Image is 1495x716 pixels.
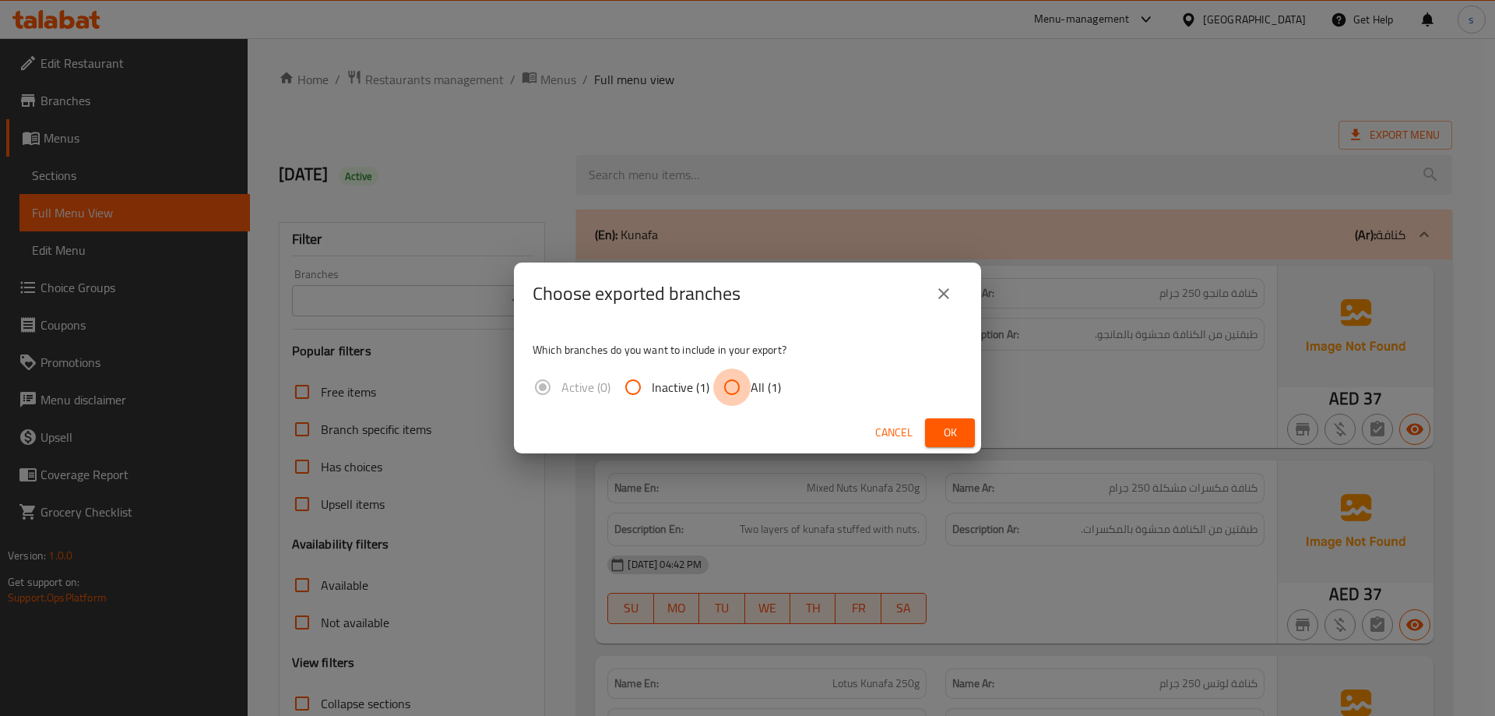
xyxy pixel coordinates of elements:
button: Ok [925,418,975,447]
span: Active (0) [561,378,610,397]
button: close [925,275,962,312]
button: Cancel [869,418,919,447]
span: All (1) [751,378,781,397]
p: Which branches do you want to include in your export? [533,342,962,358]
h2: Choose exported branches [533,281,740,306]
span: Ok [937,423,962,443]
span: Cancel [875,423,913,443]
span: Inactive (1) [652,378,709,397]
